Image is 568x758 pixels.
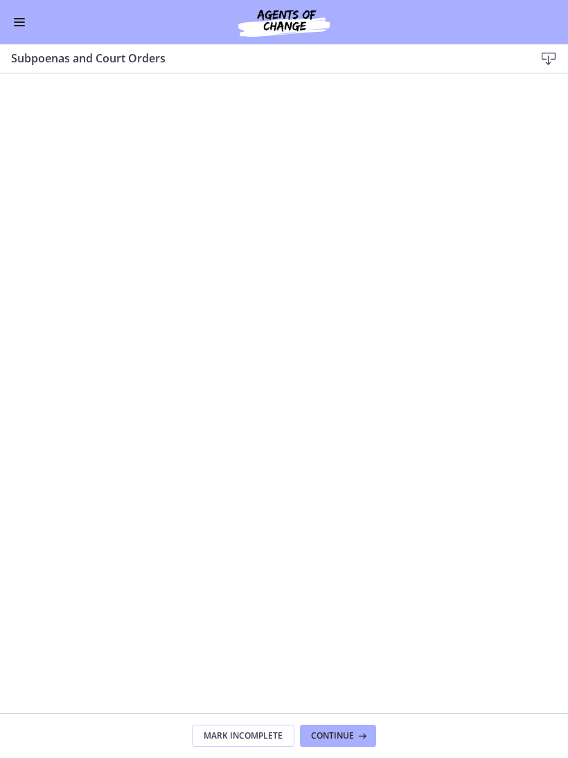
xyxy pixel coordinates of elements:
[192,725,294,747] button: Mark Incomplete
[11,50,513,67] h3: Subpoenas and Court Orders
[300,725,376,747] button: Continue
[201,6,367,39] img: Agents of Change
[311,730,354,741] span: Continue
[11,14,28,30] button: Enable menu
[204,730,283,741] span: Mark Incomplete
